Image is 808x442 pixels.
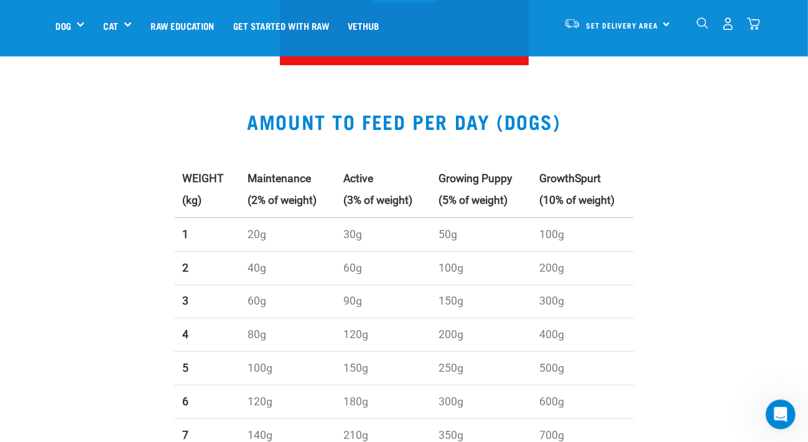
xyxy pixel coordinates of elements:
[239,218,335,251] td: 20g
[239,318,335,352] td: 80g
[430,318,531,352] td: 200g
[575,172,601,185] strong: Spurt
[564,18,580,29] img: van-moving.png
[430,352,531,385] td: 250g
[531,218,634,251] td: 100g
[338,1,389,50] a: Vethub
[335,285,430,318] td: 90g
[430,385,531,418] td: 300g
[239,251,335,285] td: 40g
[766,400,796,430] iframe: Intercom live chat
[430,218,531,251] td: 50g
[335,385,430,418] td: 180g
[182,172,224,206] strong: WEIGHT (kg)
[587,23,659,27] span: Set Delivery Area
[182,295,188,307] strong: 3
[141,1,223,50] a: Raw Education
[182,262,188,274] strong: 2
[182,228,188,241] strong: 1
[747,17,760,30] img: home-icon@2x.png
[343,194,412,206] strong: (3% of weight)
[56,19,71,33] a: Dog
[531,352,634,385] td: 500g
[239,352,335,385] td: 100g
[335,352,430,385] td: 150g
[224,1,338,50] a: Get started with Raw
[182,362,188,374] strong: 5
[248,172,311,185] strong: Maintenance
[248,194,317,206] strong: (2% of weight)
[343,172,373,185] strong: Active
[539,172,575,185] strong: Growth
[531,251,634,285] td: 200g
[531,385,634,418] td: 600g
[430,285,531,318] td: 150g
[103,19,118,33] a: Cat
[182,429,188,441] strong: 7
[335,318,430,352] td: 120g
[182,328,188,341] strong: 4
[430,251,531,285] td: 100g
[531,285,634,318] td: 300g
[56,110,753,132] h2: AMOUNT TO FEED PER DAY (DOGS)
[239,285,335,318] td: 60g
[697,17,708,29] img: home-icon-1@2x.png
[531,318,634,352] td: 400g
[335,251,430,285] td: 60g
[182,395,188,408] strong: 6
[439,172,512,206] strong: Growing Puppy (5% of weight)
[539,194,615,206] strong: (10% of weight)
[239,385,335,418] td: 120g
[335,218,430,251] td: 30g
[722,17,735,30] img: user.png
